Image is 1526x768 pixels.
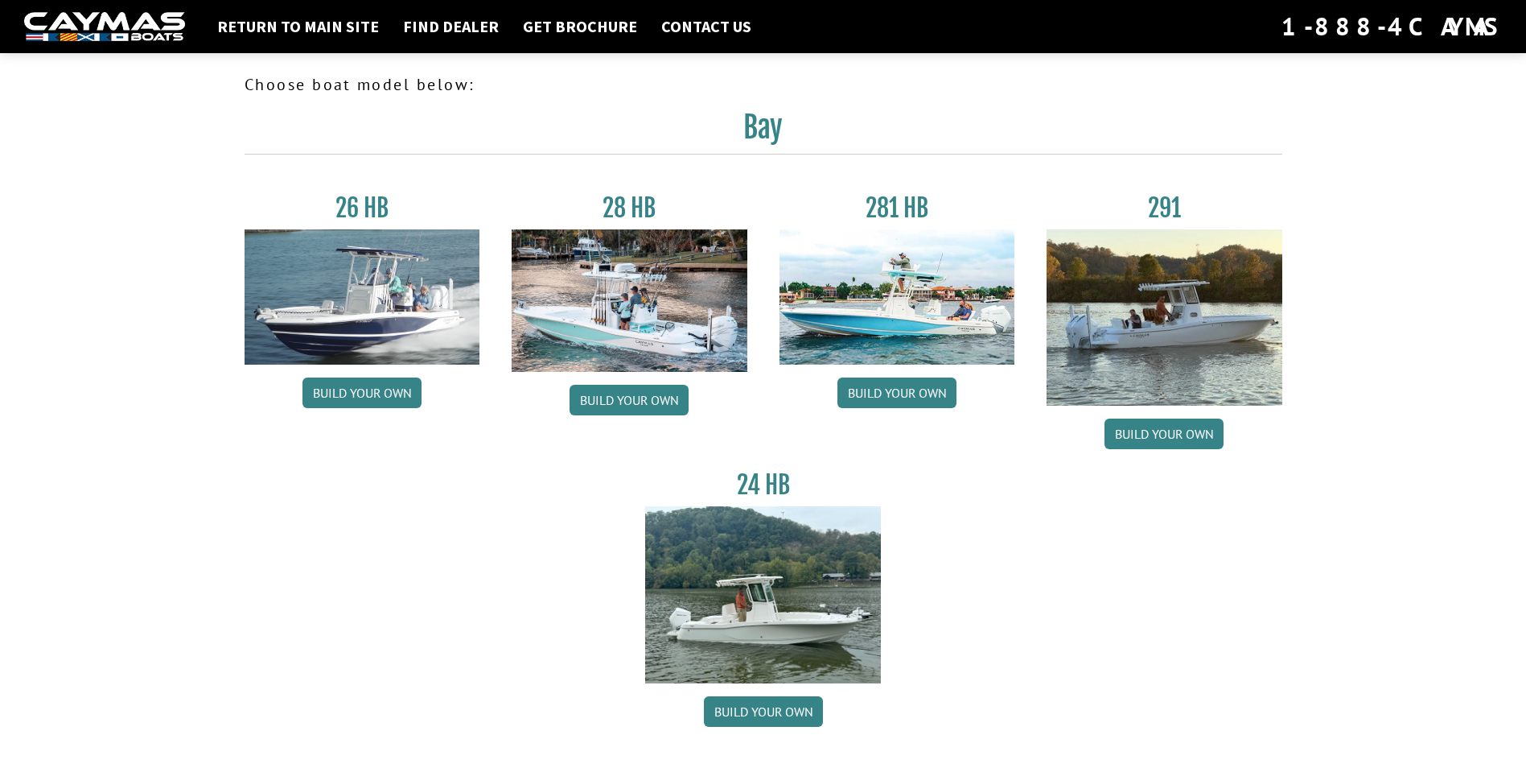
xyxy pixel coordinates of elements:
[645,470,881,500] h3: 24 HB
[209,16,387,37] a: Return to main site
[245,193,480,223] h3: 26 HB
[1281,9,1502,44] div: 1-888-4CAYMAS
[653,16,759,37] a: Contact Us
[1104,419,1224,449] a: Build your own
[302,378,422,408] a: Build your own
[1047,229,1282,406] img: 291_Thumbnail.jpg
[245,109,1282,155] h2: Bay
[837,378,956,408] a: Build your own
[645,506,881,683] img: 24_HB_thumbnail.jpg
[779,229,1015,365] img: 28-hb-twin.jpg
[512,193,747,223] h3: 28 HB
[24,12,185,42] img: white-logo-c9c8dbefe5ff5ceceb0f0178aa75bf4bb51f6bca0971e226c86eb53dfe498488.png
[570,385,689,415] a: Build your own
[512,229,747,372] img: 28_hb_thumbnail_for_caymas_connect.jpg
[245,229,480,365] img: 26_new_photo_resized.jpg
[1047,193,1282,223] h3: 291
[395,16,507,37] a: Find Dealer
[245,72,1282,97] p: Choose boat model below:
[704,696,823,727] a: Build your own
[515,16,645,37] a: Get Brochure
[779,193,1015,223] h3: 281 HB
